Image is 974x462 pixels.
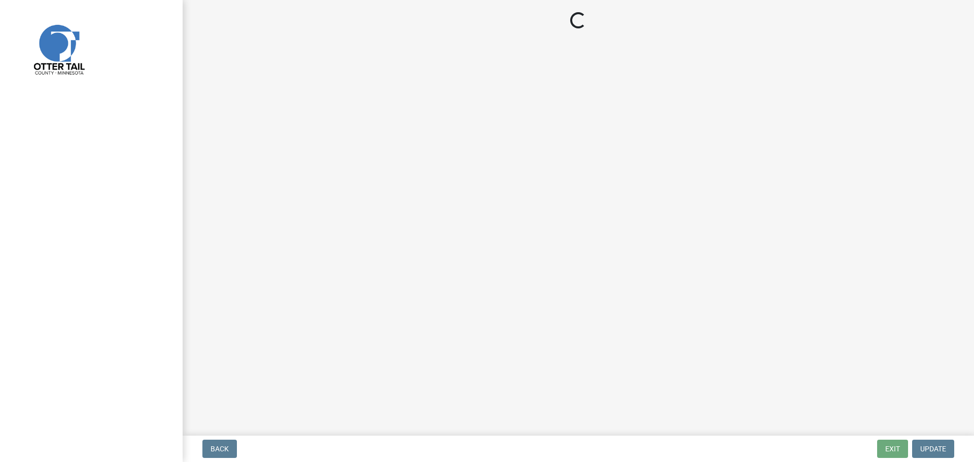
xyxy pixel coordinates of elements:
[877,440,908,458] button: Exit
[912,440,954,458] button: Update
[211,445,229,453] span: Back
[20,11,96,87] img: Otter Tail County, Minnesota
[920,445,946,453] span: Update
[202,440,237,458] button: Back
